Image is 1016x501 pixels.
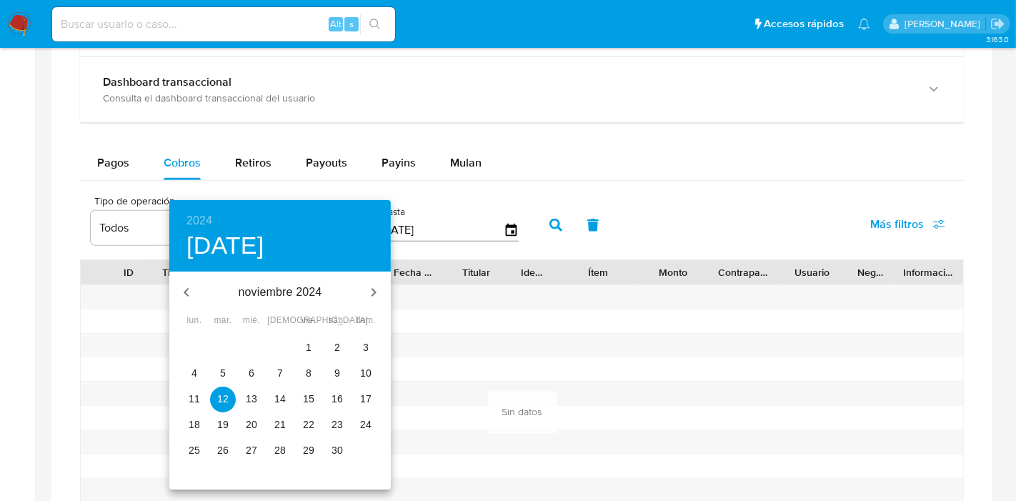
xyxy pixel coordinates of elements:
button: 8 [296,361,322,387]
button: 15 [296,387,322,412]
button: 13 [239,387,264,412]
button: 27 [239,438,264,464]
button: 23 [324,412,350,438]
p: 2 [334,340,340,354]
button: 26 [210,438,236,464]
p: 1 [306,340,312,354]
button: 17 [353,387,379,412]
p: 15 [303,392,314,406]
p: 13 [246,392,257,406]
button: 2 [324,335,350,361]
p: 28 [274,443,286,457]
p: 10 [360,366,372,380]
button: 5 [210,361,236,387]
span: sáb. [324,314,350,328]
button: 10 [353,361,379,387]
button: 12 [210,387,236,412]
button: 29 [296,438,322,464]
p: 6 [249,366,254,380]
p: 17 [360,392,372,406]
button: 1 [296,335,322,361]
button: 24 [353,412,379,438]
p: 16 [332,392,343,406]
span: dom. [353,314,379,328]
span: mar. [210,314,236,328]
button: 30 [324,438,350,464]
button: 28 [267,438,293,464]
p: 5 [220,366,226,380]
p: 4 [191,366,197,380]
span: vie. [296,314,322,328]
span: [DEMOGRAPHIC_DATA]. [267,314,293,328]
button: 16 [324,387,350,412]
button: 2024 [186,211,212,231]
p: 21 [274,417,286,432]
p: 27 [246,443,257,457]
p: 14 [274,392,286,406]
p: 18 [189,417,200,432]
p: 8 [306,366,312,380]
p: 9 [334,366,340,380]
button: 25 [181,438,207,464]
p: 30 [332,443,343,457]
p: 11 [189,392,200,406]
button: 20 [239,412,264,438]
span: lun. [181,314,207,328]
button: 21 [267,412,293,438]
p: noviembre 2024 [204,284,357,301]
p: 23 [332,417,343,432]
button: 7 [267,361,293,387]
p: 7 [277,366,283,380]
button: 14 [267,387,293,412]
p: 20 [246,417,257,432]
button: 19 [210,412,236,438]
p: 12 [217,392,229,406]
button: 18 [181,412,207,438]
p: 24 [360,417,372,432]
p: 22 [303,417,314,432]
button: 11 [181,387,207,412]
p: 3 [363,340,369,354]
span: mié. [239,314,264,328]
p: 25 [189,443,200,457]
p: 19 [217,417,229,432]
button: 3 [353,335,379,361]
p: 26 [217,443,229,457]
button: 9 [324,361,350,387]
button: 6 [239,361,264,387]
button: 22 [296,412,322,438]
button: 4 [181,361,207,387]
p: 29 [303,443,314,457]
button: [DATE] [186,231,264,261]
